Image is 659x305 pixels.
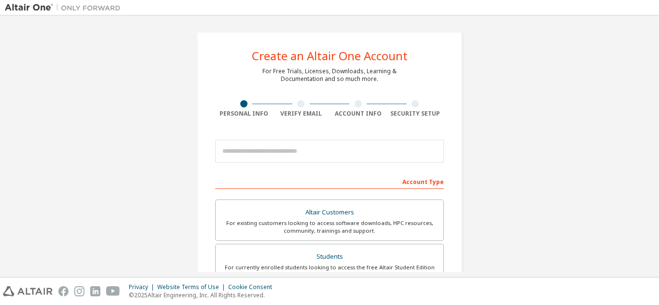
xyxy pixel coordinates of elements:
[5,3,125,13] img: Altair One
[157,283,228,291] div: Website Terms of Use
[262,67,397,83] div: For Free Trials, Licenses, Downloads, Learning & Documentation and so much more.
[58,286,69,296] img: facebook.svg
[74,286,84,296] img: instagram.svg
[106,286,120,296] img: youtube.svg
[273,110,330,118] div: Verify Email
[3,286,53,296] img: altair_logo.svg
[90,286,100,296] img: linkedin.svg
[129,291,278,299] p: © 2025 Altair Engineering, Inc. All Rights Reserved.
[221,206,438,219] div: Altair Customers
[387,110,444,118] div: Security Setup
[228,283,278,291] div: Cookie Consent
[129,283,157,291] div: Privacy
[215,110,273,118] div: Personal Info
[221,264,438,279] div: For currently enrolled students looking to access the free Altair Student Edition bundle and all ...
[215,173,444,189] div: Account Type
[221,219,438,235] div: For existing customers looking to access software downloads, HPC resources, community, trainings ...
[221,250,438,264] div: Students
[252,50,408,62] div: Create an Altair One Account
[329,110,387,118] div: Account Info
